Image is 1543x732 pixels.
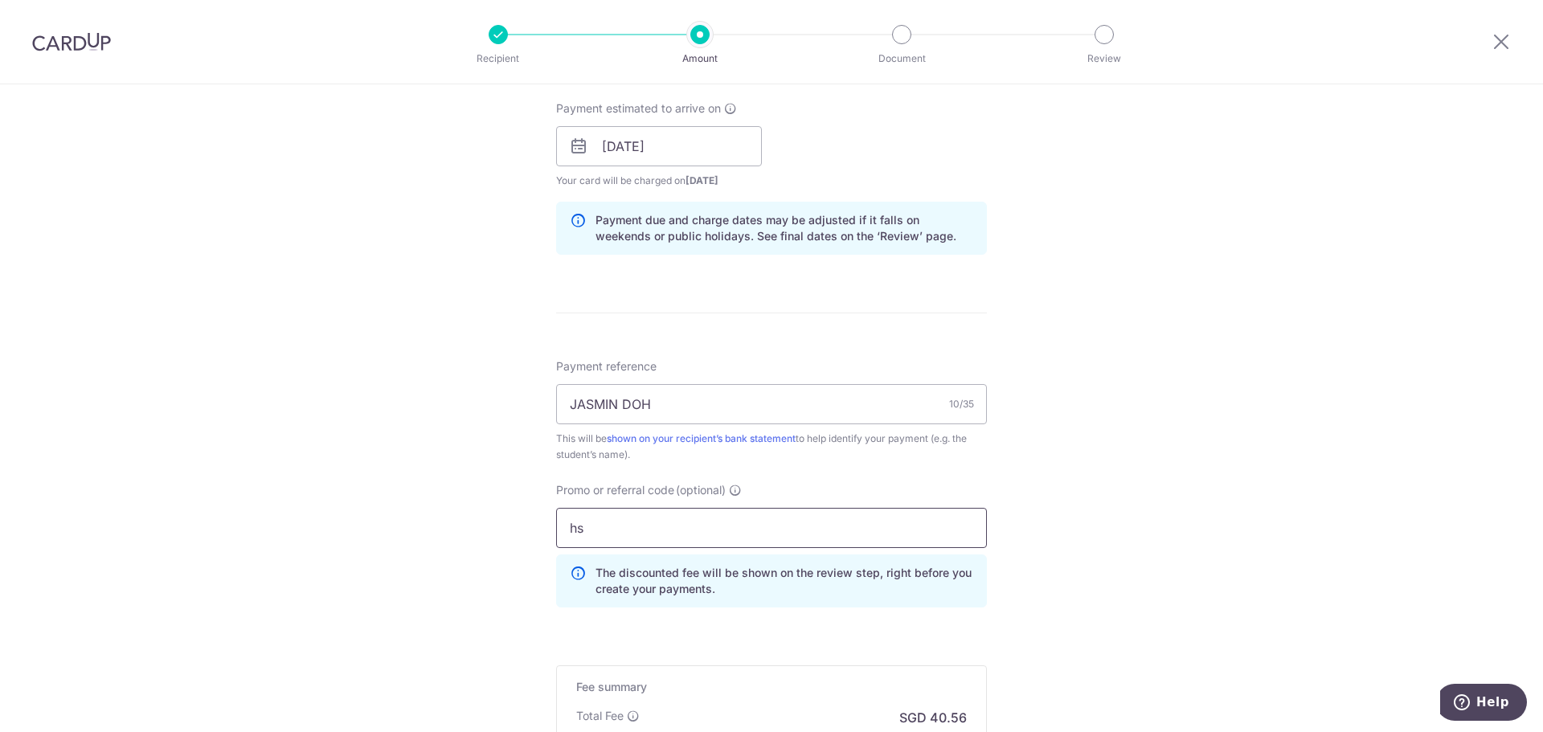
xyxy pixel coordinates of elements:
[439,51,558,67] p: Recipient
[596,212,973,244] p: Payment due and charge dates may be adjusted if it falls on weekends or public holidays. See fina...
[576,679,967,695] h5: Fee summary
[556,431,987,463] div: This will be to help identify your payment (e.g. the student’s name).
[32,32,111,51] img: CardUp
[596,565,973,597] p: The discounted fee will be shown on the review step, right before you create your payments.
[556,482,674,498] span: Promo or referral code
[1045,51,1164,67] p: Review
[1440,684,1527,724] iframe: Opens a widget where you can find more information
[607,432,796,444] a: shown on your recipient’s bank statement
[686,174,718,186] span: [DATE]
[556,100,721,117] span: Payment estimated to arrive on
[949,396,974,412] div: 10/35
[576,708,624,724] p: Total Fee
[556,358,657,374] span: Payment reference
[676,482,726,498] span: (optional)
[641,51,759,67] p: Amount
[556,126,762,166] input: DD / MM / YYYY
[842,51,961,67] p: Document
[899,708,967,727] p: SGD 40.56
[556,173,762,189] span: Your card will be charged on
